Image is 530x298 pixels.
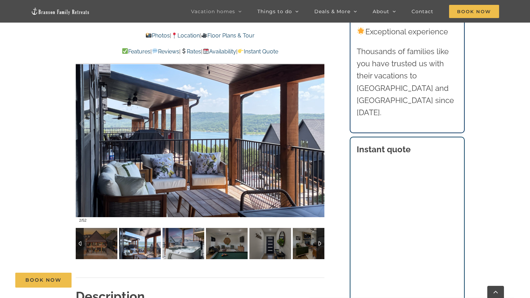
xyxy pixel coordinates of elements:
a: Reviews [152,48,179,55]
img: 05-Wildflower-Lodge-at-Table-Rock-Lake-Branson-Family-Retreats-vacation-home-rental-1139-scaled.j... [119,228,161,259]
p: Thousands of families like you have trusted us with their vacations to [GEOGRAPHIC_DATA] and [GEO... [357,45,458,119]
img: 09-Wildflower-Lodge-lake-view-vacation-rental-1120-Edit-scaled.jpg-nggid041311-ngg0dyn-120x90-00f... [163,228,204,259]
img: 📍 [172,33,177,38]
img: 📆 [203,48,209,54]
span: Contact [412,9,433,14]
a: Location [171,32,200,39]
img: 💬 [152,48,158,54]
img: 00-Wildflower-Lodge-Rocky-Shores-summer-2023-1104-Edit-scaled.jpg-nggid041328-ngg0dyn-120x90-00f0... [76,228,117,259]
img: 02-Wildflower-Lodge-at-Table-Rock-Lake-Branson-Family-Retreats-vacation-home-rental-1123-scaled.j... [293,228,334,259]
a: Floor Plans & Tour [201,32,255,39]
strong: Instant quote [357,144,411,154]
a: Availability [202,48,236,55]
img: 🎥 [201,33,207,38]
span: Things to do [257,9,292,14]
span: Deals & More [314,9,350,14]
span: Book Now [449,5,499,18]
img: 👉 [238,48,243,54]
img: 🌟 [357,27,365,35]
img: Branson Family Retreats Logo [31,7,90,15]
a: Book Now [15,273,72,288]
img: 01-Wildflower-Lodge-at-Table-Rock-Lake-Branson-Family-Retreats-vacation-home-rental-1151-scaled.j... [249,228,291,259]
img: 📸 [146,33,151,38]
span: Vacation homes [191,9,235,14]
a: Photos [145,32,169,39]
span: About [373,9,389,14]
a: Features [122,48,150,55]
p: | | | | [76,47,324,56]
a: Instant Quote [238,48,278,55]
p: | | [76,31,324,40]
a: Rates [181,48,201,55]
img: ✅ [122,48,128,54]
span: Book Now [25,277,61,283]
img: 💲 [181,48,187,54]
img: 08-Wildflower-Lodge-at-Table-Rock-Lake-Branson-Family-Retreats-vacation-home-rental-1101-scaled.j... [206,228,248,259]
